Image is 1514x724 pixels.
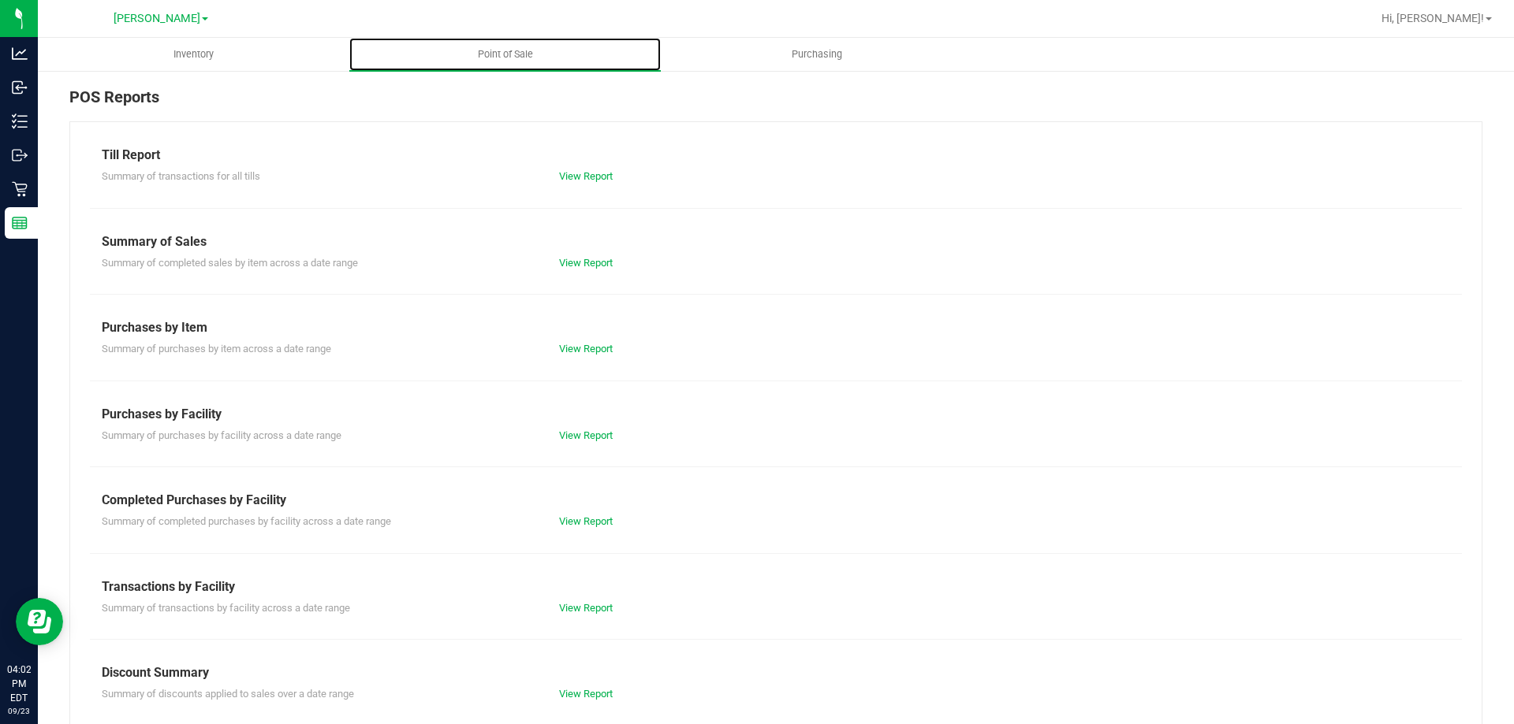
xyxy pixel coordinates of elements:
a: View Report [559,515,613,527]
inline-svg: Outbound [12,147,28,163]
iframe: Resource center [16,598,63,645]
div: Purchases by Facility [102,405,1450,424]
p: 04:02 PM EDT [7,663,31,705]
div: Completed Purchases by Facility [102,491,1450,510]
span: Summary of transactions for all tills [102,170,260,182]
span: Summary of completed purchases by facility across a date range [102,515,391,527]
div: Summary of Sales [102,232,1450,251]
a: Purchasing [661,38,972,71]
span: Hi, [PERSON_NAME]! [1382,12,1484,24]
div: Till Report [102,146,1450,165]
span: Summary of purchases by facility across a date range [102,429,341,441]
a: Inventory [38,38,349,71]
a: View Report [559,429,613,441]
a: View Report [559,688,613,700]
span: Summary of completed sales by item across a date range [102,257,358,269]
inline-svg: Inbound [12,80,28,95]
span: Point of Sale [457,47,554,61]
div: Discount Summary [102,663,1450,682]
inline-svg: Retail [12,181,28,197]
span: Summary of discounts applied to sales over a date range [102,688,354,700]
inline-svg: Reports [12,215,28,231]
a: View Report [559,343,613,355]
a: View Report [559,170,613,182]
a: View Report [559,257,613,269]
span: [PERSON_NAME] [114,12,200,25]
a: View Report [559,602,613,614]
div: POS Reports [69,85,1482,121]
span: Inventory [152,47,235,61]
span: Summary of purchases by item across a date range [102,343,331,355]
span: Summary of transactions by facility across a date range [102,602,350,614]
inline-svg: Inventory [12,113,28,129]
div: Transactions by Facility [102,577,1450,596]
div: Purchases by Item [102,318,1450,337]
a: Point of Sale [349,38,661,71]
span: Purchasing [770,47,863,61]
p: 09/23 [7,705,31,717]
inline-svg: Analytics [12,46,28,61]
